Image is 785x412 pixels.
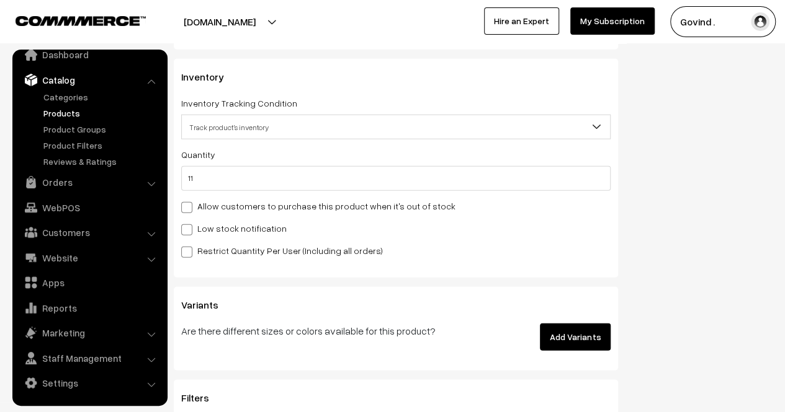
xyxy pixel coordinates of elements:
label: Low stock notification [181,222,287,235]
img: user [751,12,769,31]
a: Staff Management [16,347,163,369]
label: Allow customers to purchase this product when it's out of stock [181,199,455,213]
a: Catalog [16,69,163,91]
button: Govind . [670,6,776,37]
a: Orders [16,171,163,193]
a: COMMMERCE [16,12,124,27]
span: Filters [181,392,224,404]
label: Quantity [181,148,215,161]
a: WebPOS [16,196,163,219]
a: Product Groups [40,123,163,136]
a: Marketing [16,322,163,344]
a: Apps [16,271,163,294]
a: Dashboard [16,43,163,66]
a: Settings [16,372,163,394]
a: Categories [40,90,163,103]
a: Product Filters [40,139,163,152]
input: Quantity [181,166,611,191]
a: Website [16,247,163,269]
a: My Subscription [570,7,655,35]
label: Restrict Quantity Per User (Including all orders) [181,244,383,257]
label: Inventory Tracking Condition [181,97,297,110]
p: Are there different sizes or colors available for this product? [181,323,462,338]
a: Reports [16,297,163,319]
a: Customers [16,221,163,243]
button: Add Variants [540,323,611,351]
span: Track product's inventory [181,115,611,139]
a: Products [40,107,163,120]
button: [DOMAIN_NAME] [140,6,299,37]
img: COMMMERCE [16,16,146,25]
span: Inventory [181,71,239,83]
span: Variants [181,299,233,311]
span: Track product's inventory [182,116,610,138]
a: Reviews & Ratings [40,155,163,168]
a: Hire an Expert [484,7,559,35]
